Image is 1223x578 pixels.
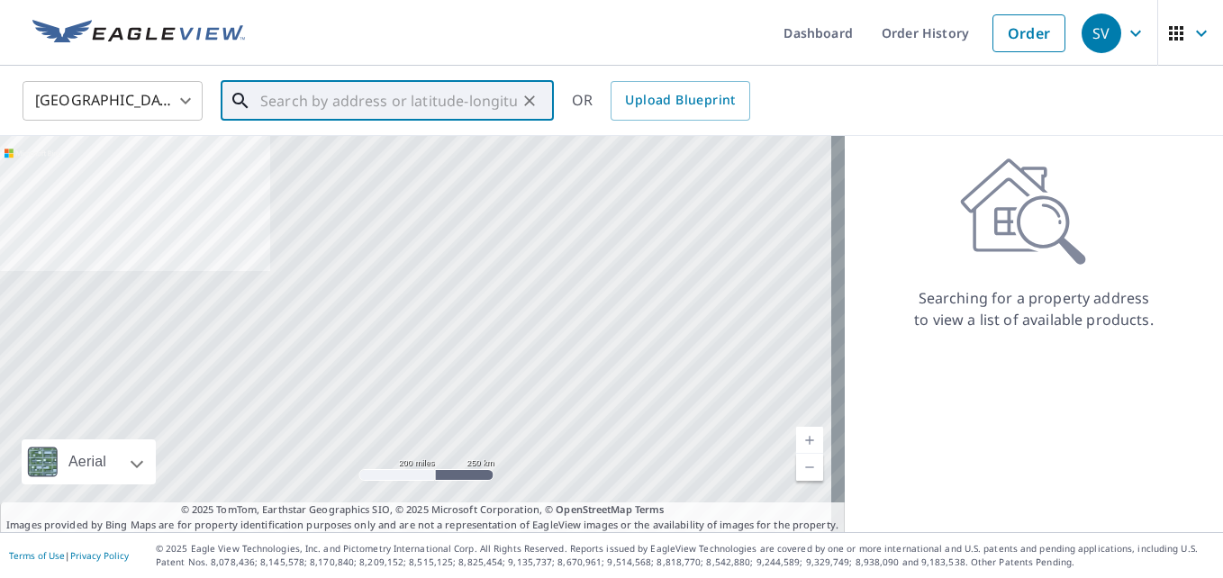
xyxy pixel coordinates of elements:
div: OR [572,81,750,121]
p: Searching for a property address to view a list of available products. [913,287,1155,330]
a: Current Level 5, Zoom Out [796,454,823,481]
a: Upload Blueprint [611,81,749,121]
a: Privacy Policy [70,549,129,562]
input: Search by address or latitude-longitude [260,76,517,126]
span: Upload Blueprint [625,89,735,112]
a: OpenStreetMap [556,502,631,516]
div: SV [1082,14,1121,53]
p: © 2025 Eagle View Technologies, Inc. and Pictometry International Corp. All Rights Reserved. Repo... [156,542,1214,569]
img: EV Logo [32,20,245,47]
span: © 2025 TomTom, Earthstar Geographics SIO, © 2025 Microsoft Corporation, © [181,502,665,518]
a: Order [992,14,1065,52]
p: | [9,550,129,561]
a: Current Level 5, Zoom In [796,427,823,454]
button: Clear [517,88,542,113]
a: Terms of Use [9,549,65,562]
div: Aerial [63,439,112,484]
div: Aerial [22,439,156,484]
div: [GEOGRAPHIC_DATA] [23,76,203,126]
a: Terms [635,502,665,516]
